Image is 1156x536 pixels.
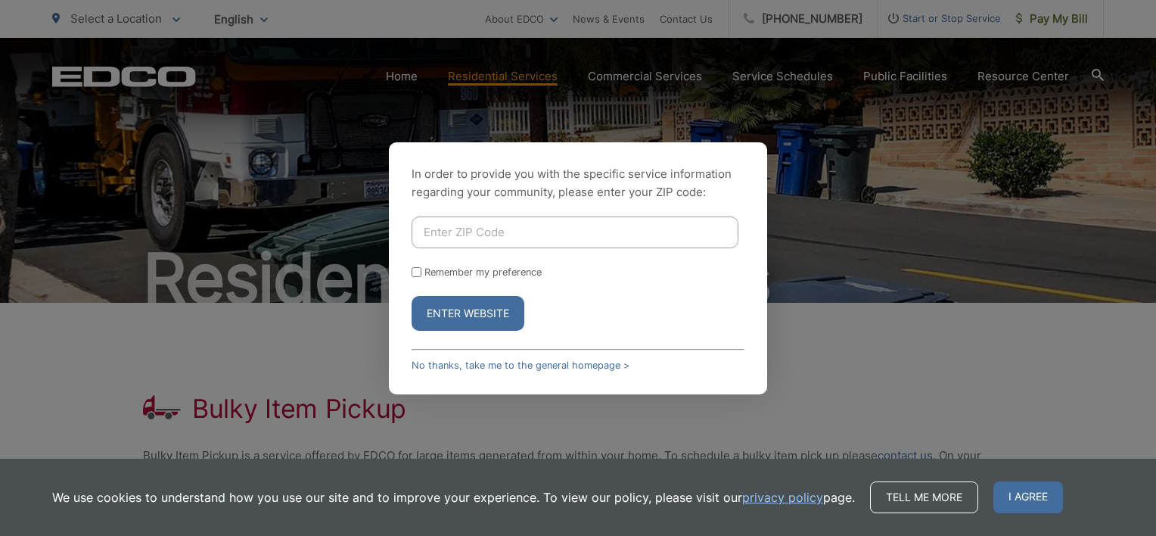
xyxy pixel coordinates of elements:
[424,266,542,278] label: Remember my preference
[412,217,738,248] input: Enter ZIP Code
[993,481,1063,513] span: I agree
[412,165,744,201] p: In order to provide you with the specific service information regarding your community, please en...
[412,296,524,331] button: Enter Website
[742,488,823,506] a: privacy policy
[52,488,855,506] p: We use cookies to understand how you use our site and to improve your experience. To view our pol...
[870,481,978,513] a: Tell me more
[412,360,629,371] a: No thanks, take me to the general homepage >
